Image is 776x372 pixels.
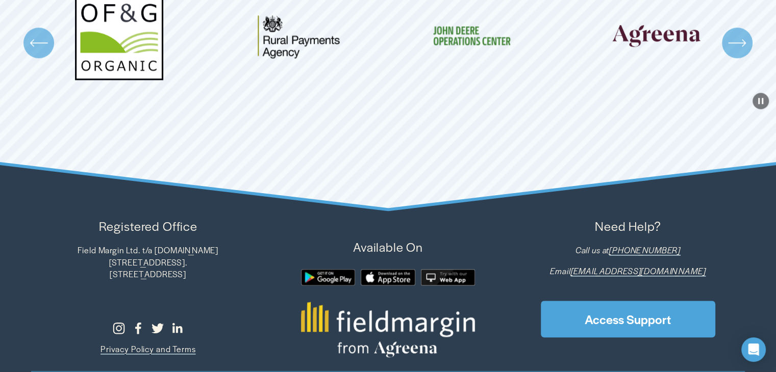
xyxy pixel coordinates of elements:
[152,322,164,334] a: Twitter
[171,322,183,334] a: LinkedIn
[271,238,505,256] p: Available On
[31,244,265,280] p: Field Margin Ltd. t/a [DOMAIN_NAME] [STREET_ADDRESS]. [STREET_ADDRESS]
[101,343,195,355] a: Privacy Policy and Terms
[31,217,265,235] p: Registered Office
[23,28,54,58] button: Previous
[113,322,125,334] a: Instagram
[609,244,681,256] a: [PHONE_NUMBER]
[570,265,706,277] a: [EMAIL_ADDRESS][DOMAIN_NAME]
[722,28,753,58] button: Next
[511,217,745,235] p: Need Help?
[541,301,715,337] a: Access Support
[575,244,610,256] em: Call us at
[741,337,766,362] div: Open Intercom Messenger
[753,93,769,109] button: Pause Background
[132,322,144,334] a: Facebook
[550,265,570,277] em: Email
